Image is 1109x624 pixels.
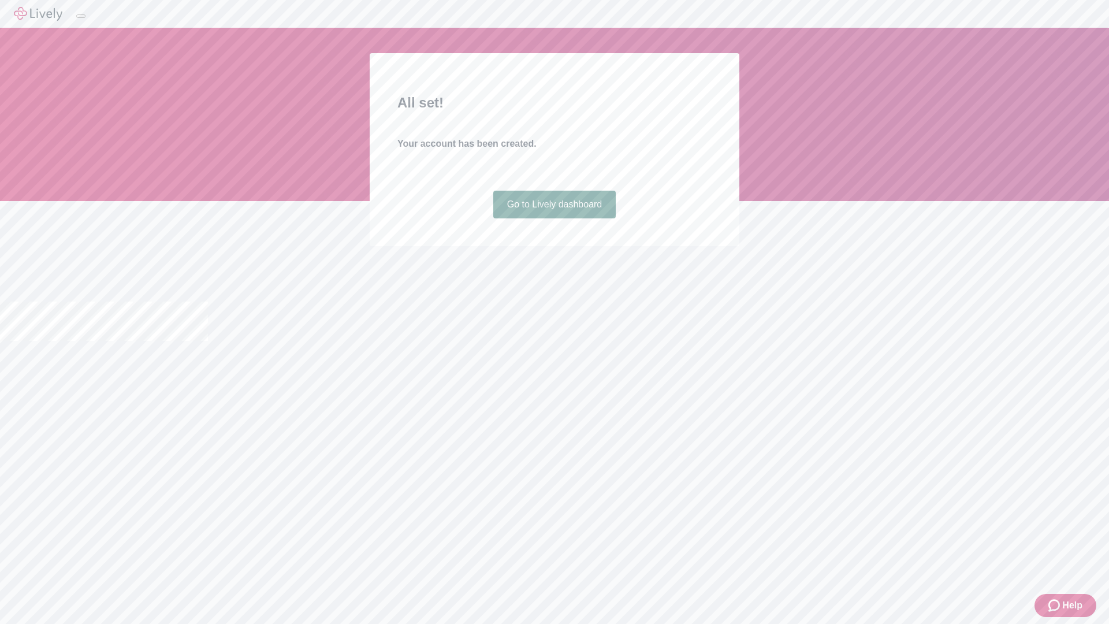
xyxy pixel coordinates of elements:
[76,14,85,18] button: Log out
[1034,594,1096,617] button: Zendesk support iconHelp
[1062,599,1082,612] span: Help
[14,7,62,21] img: Lively
[397,137,712,151] h4: Your account has been created.
[1048,599,1062,612] svg: Zendesk support icon
[397,92,712,113] h2: All set!
[493,191,616,218] a: Go to Lively dashboard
